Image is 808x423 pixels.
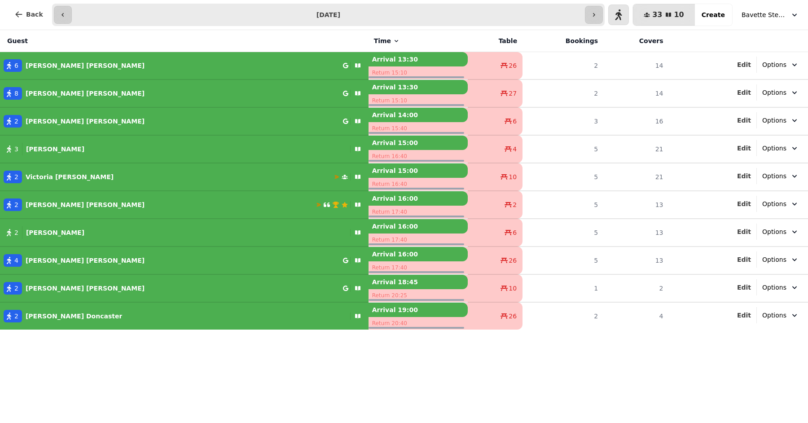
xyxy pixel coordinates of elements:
[369,178,468,190] p: Return 16:40
[737,283,751,292] button: Edit
[736,7,804,23] button: Bavette Steakhouse - [PERSON_NAME]
[737,88,751,97] button: Edit
[14,200,18,209] span: 2
[737,117,751,123] span: Edit
[513,200,517,209] span: 2
[14,312,18,321] span: 2
[737,89,751,96] span: Edit
[369,261,468,274] p: Return 17:40
[762,283,786,292] span: Options
[509,256,517,265] span: 26
[369,94,468,107] p: Return 15:10
[369,247,468,261] p: Arrival 16:00
[369,206,468,218] p: Return 17:40
[762,88,786,97] span: Options
[757,168,804,184] button: Options
[369,80,468,94] p: Arrival 13:30
[762,60,786,69] span: Options
[737,60,751,69] button: Edit
[757,279,804,295] button: Options
[762,172,786,181] span: Options
[742,10,786,19] span: Bavette Steakhouse - [PERSON_NAME]
[14,89,18,98] span: 8
[603,247,668,274] td: 13
[523,135,603,163] td: 5
[369,163,468,178] p: Arrival 15:00
[757,196,804,212] button: Options
[14,172,18,181] span: 2
[369,234,468,246] p: Return 17:40
[374,36,400,45] button: Time
[369,303,468,317] p: Arrival 19:00
[702,12,725,18] span: Create
[762,116,786,125] span: Options
[369,52,468,66] p: Arrival 13:30
[26,200,145,209] p: [PERSON_NAME] [PERSON_NAME]
[369,289,468,302] p: Return 20:25
[509,61,517,70] span: 26
[14,284,18,293] span: 2
[26,61,145,70] p: [PERSON_NAME] [PERSON_NAME]
[26,145,84,154] p: [PERSON_NAME]
[652,11,662,18] span: 33
[603,30,668,52] th: Covers
[369,191,468,206] p: Arrival 16:00
[26,312,122,321] p: [PERSON_NAME] Doncaster
[14,117,18,126] span: 2
[737,62,751,68] span: Edit
[737,312,751,318] span: Edit
[737,173,751,179] span: Edit
[523,163,603,191] td: 5
[603,107,668,135] td: 16
[14,61,18,70] span: 6
[757,112,804,128] button: Options
[737,199,751,208] button: Edit
[523,302,603,330] td: 2
[14,256,18,265] span: 4
[633,4,695,26] button: 3310
[523,219,603,247] td: 5
[369,219,468,234] p: Arrival 16:00
[737,144,751,153] button: Edit
[762,144,786,153] span: Options
[603,163,668,191] td: 21
[603,135,668,163] td: 21
[737,229,751,235] span: Edit
[757,84,804,101] button: Options
[603,191,668,219] td: 13
[7,4,50,25] button: Back
[603,219,668,247] td: 13
[26,89,145,98] p: [PERSON_NAME] [PERSON_NAME]
[523,30,603,52] th: Bookings
[509,172,517,181] span: 10
[757,224,804,240] button: Options
[523,52,603,80] td: 2
[513,228,517,237] span: 6
[762,255,786,264] span: Options
[603,302,668,330] td: 4
[26,284,145,293] p: [PERSON_NAME] [PERSON_NAME]
[369,108,468,122] p: Arrival 14:00
[26,11,43,18] span: Back
[757,57,804,73] button: Options
[369,122,468,135] p: Return 15:40
[369,317,468,330] p: Return 20:40
[523,191,603,219] td: 5
[737,311,751,320] button: Edit
[757,140,804,156] button: Options
[762,199,786,208] span: Options
[523,107,603,135] td: 3
[523,79,603,107] td: 2
[369,150,468,163] p: Return 16:40
[513,145,517,154] span: 4
[762,311,786,320] span: Options
[369,66,468,79] p: Return 15:10
[26,256,145,265] p: [PERSON_NAME] [PERSON_NAME]
[737,145,751,151] span: Edit
[737,284,751,291] span: Edit
[26,117,145,126] p: [PERSON_NAME] [PERSON_NAME]
[762,227,786,236] span: Options
[757,307,804,323] button: Options
[523,247,603,274] td: 5
[468,30,523,52] th: Table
